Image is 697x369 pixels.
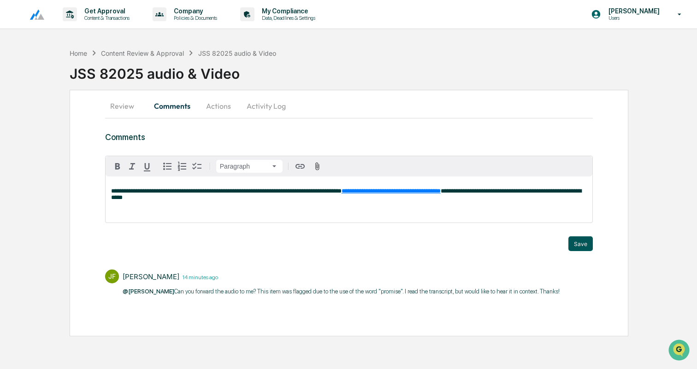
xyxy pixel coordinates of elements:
[254,15,320,21] p: Data, Deadlines & Settings
[568,236,593,251] button: Save
[254,7,320,15] p: My Compliance
[22,9,44,20] img: logo
[140,159,154,174] button: Underline
[667,339,692,363] iframe: Open customer support
[105,95,593,117] div: secondary tabs example
[166,15,222,21] p: Policies & Documents
[6,130,62,146] a: 🔎Data Lookup
[309,160,325,173] button: Attach files
[239,95,293,117] button: Activity Log
[77,7,134,15] p: Get Approval
[105,269,119,283] div: JF
[110,159,125,174] button: Bold
[601,15,664,21] p: Users
[18,134,58,143] span: Data Lookup
[31,70,151,80] div: Start new chat
[9,70,26,87] img: 1746055101610-c473b297-6a78-478c-a979-82029cc54cd1
[123,272,179,281] div: [PERSON_NAME]
[31,80,117,87] div: We're available if you need us!
[105,95,147,117] button: Review
[198,95,239,117] button: Actions
[125,159,140,174] button: Italic
[70,58,697,82] div: JSS 82025 audio & Video
[76,116,114,125] span: Attestations
[9,19,168,34] p: How can we help?
[63,112,118,129] a: 🗄️Attestations
[9,135,17,142] div: 🔎
[123,288,174,295] span: @[PERSON_NAME]
[18,116,59,125] span: Preclearance
[198,49,276,57] div: JSS 82025 audio & Video
[179,273,218,281] time: Monday, August 25, 2025 at 1:25:08 PM
[101,49,184,57] div: Content Review & Approval
[157,73,168,84] button: Start new chat
[67,117,74,124] div: 🗄️
[601,7,664,15] p: [PERSON_NAME]
[123,287,560,296] p: Can you forward the audio to me? This item was flagged due to the use of the word "promise". I re...
[92,156,112,163] span: Pylon
[105,132,593,142] h3: Comments
[6,112,63,129] a: 🖐️Preclearance
[24,42,152,52] input: Clear
[65,156,112,163] a: Powered byPylon
[77,15,134,21] p: Content & Transactions
[9,117,17,124] div: 🖐️
[216,160,283,173] button: Block type
[166,7,222,15] p: Company
[70,49,87,57] div: Home
[147,95,198,117] button: Comments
